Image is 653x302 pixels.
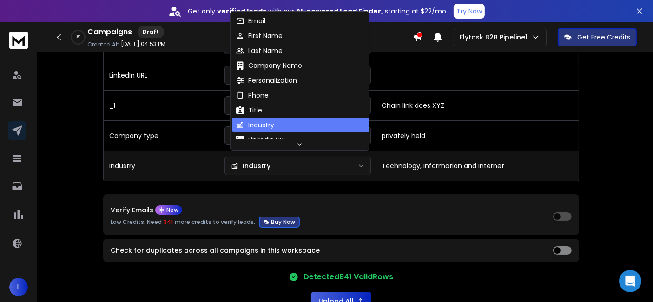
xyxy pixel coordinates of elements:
p: Low Credits: Need more credits to verify leads. [111,217,300,228]
div: Open Intercom Messenger [619,270,641,292]
div: Email [236,16,265,26]
td: LinkedIn URL [104,60,219,90]
div: Title [236,105,262,115]
label: Check for duplicates across all campaigns in this workspace [111,247,320,254]
button: Buy Now [259,217,300,228]
strong: verified leads [217,7,266,16]
td: privately held [376,120,579,151]
p: 0 % [76,34,80,40]
div: Draft [138,26,164,38]
h1: Campaigns [87,26,132,38]
div: Industry [231,161,270,171]
img: logo [9,32,28,49]
span: L [9,278,28,296]
span: 341 [164,218,173,226]
p: [DATE] 04:53 PM [121,40,165,48]
p: Get only with our starting at $22/mo [188,7,446,16]
p: Try Now [456,7,482,16]
td: _1 [104,90,219,120]
div: LinkedIn URL [236,135,286,144]
p: Get Free Credits [577,33,630,42]
td: Technology, Information and Internet [376,151,579,181]
div: Personalization [236,76,297,85]
div: Industry [236,120,274,130]
div: New [155,205,182,215]
p: Created At: [87,41,119,48]
div: Company Name [236,61,302,70]
div: Phone [236,91,269,100]
td: Company type [104,120,219,151]
td: Chain link does XYZ [376,90,579,120]
strong: AI-powered Lead Finder, [296,7,383,16]
td: Industry [104,151,219,181]
div: Last Name [236,46,283,55]
p: Detected 841 Valid Rows [304,271,394,282]
p: Verify Emails [111,207,153,213]
div: First Name [236,31,283,40]
p: Flytask B2B Pipeline1 [460,33,531,42]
